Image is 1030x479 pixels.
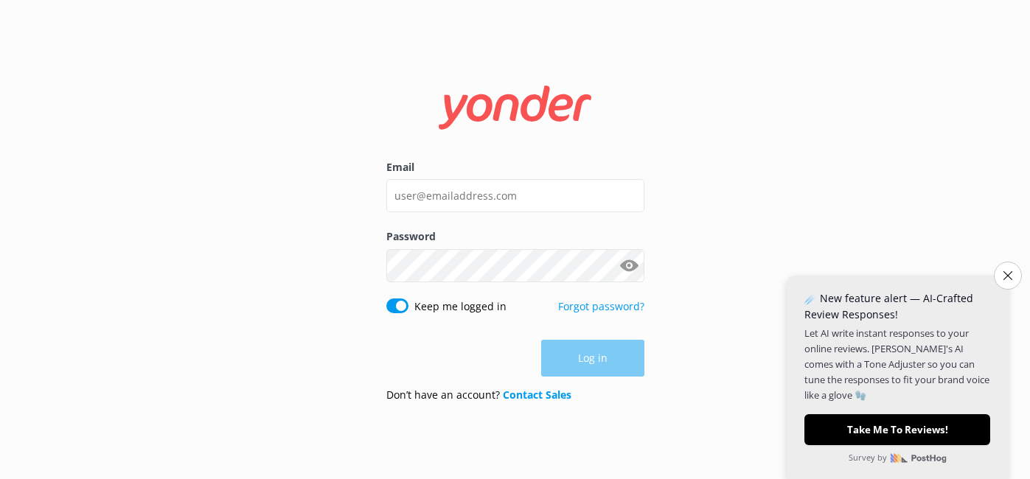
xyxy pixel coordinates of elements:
label: Password [386,228,644,245]
a: Contact Sales [503,388,571,402]
label: Email [386,159,644,175]
label: Keep me logged in [414,298,507,315]
button: Show password [615,251,644,280]
a: Forgot password? [558,299,644,313]
p: Don’t have an account? [386,387,571,403]
input: user@emailaddress.com [386,179,644,212]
